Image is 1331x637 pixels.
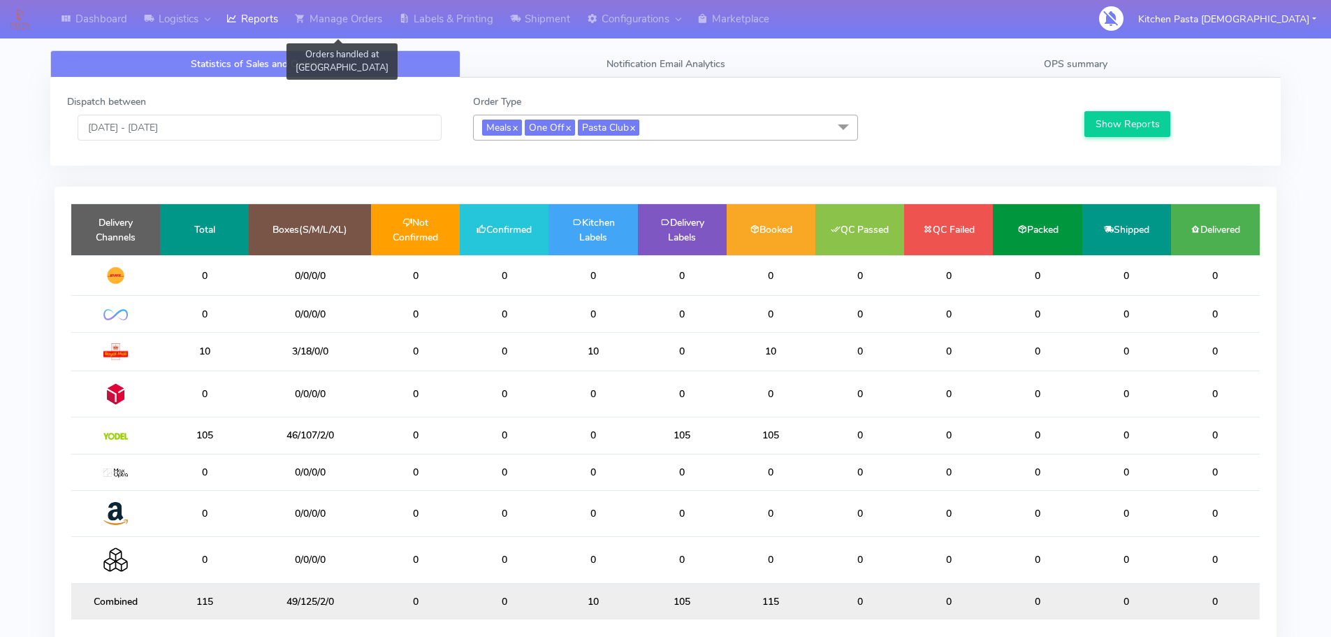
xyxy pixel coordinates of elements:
[249,332,371,371] td: 3/18/0/0
[103,468,128,478] img: MaxOptra
[815,371,904,417] td: 0
[993,296,1082,332] td: 0
[460,204,548,255] td: Confirmed
[638,537,727,583] td: 0
[371,296,460,332] td: 0
[993,332,1082,371] td: 0
[103,382,128,406] img: DPD
[371,454,460,490] td: 0
[1171,255,1260,296] td: 0
[249,255,371,296] td: 0/0/0/0
[371,417,460,454] td: 0
[249,454,371,490] td: 0/0/0/0
[727,204,815,255] td: Booked
[460,583,548,620] td: 0
[638,296,727,332] td: 0
[904,296,993,332] td: 0
[460,371,548,417] td: 0
[638,490,727,536] td: 0
[460,332,548,371] td: 0
[103,433,128,440] img: Yodel
[815,255,904,296] td: 0
[1082,204,1171,255] td: Shipped
[1044,57,1107,71] span: OPS summary
[993,417,1082,454] td: 0
[103,266,128,285] img: DHL
[565,120,571,134] a: x
[371,332,460,371] td: 0
[1171,332,1260,371] td: 0
[1171,490,1260,536] td: 0
[815,417,904,454] td: 0
[548,490,637,536] td: 0
[815,204,904,255] td: QC Passed
[638,204,727,255] td: Delivery Labels
[638,255,727,296] td: 0
[548,583,637,620] td: 10
[1171,371,1260,417] td: 0
[103,501,128,526] img: Amazon
[160,454,249,490] td: 0
[815,537,904,583] td: 0
[727,490,815,536] td: 0
[904,537,993,583] td: 0
[71,583,160,620] td: Combined
[1082,490,1171,536] td: 0
[160,583,249,620] td: 115
[371,255,460,296] td: 0
[1082,371,1171,417] td: 0
[904,332,993,371] td: 0
[160,296,249,332] td: 0
[473,94,521,109] label: Order Type
[249,417,371,454] td: 46/107/2/0
[460,537,548,583] td: 0
[727,255,815,296] td: 0
[638,417,727,454] td: 105
[578,120,639,136] span: Pasta Club
[67,94,146,109] label: Dispatch between
[71,204,160,255] td: Delivery Channels
[727,537,815,583] td: 0
[548,371,637,417] td: 0
[1171,296,1260,332] td: 0
[460,296,548,332] td: 0
[249,204,371,255] td: Boxes(S/M/L/XL)
[1082,583,1171,620] td: 0
[629,120,635,134] a: x
[904,454,993,490] td: 0
[727,332,815,371] td: 10
[904,583,993,620] td: 0
[1171,204,1260,255] td: Delivered
[371,583,460,620] td: 0
[249,490,371,536] td: 0/0/0/0
[511,120,518,134] a: x
[460,255,548,296] td: 0
[548,454,637,490] td: 0
[904,417,993,454] td: 0
[815,296,904,332] td: 0
[160,490,249,536] td: 0
[993,583,1082,620] td: 0
[103,547,128,572] img: Collection
[1084,111,1170,137] button: Show Reports
[548,417,637,454] td: 0
[1082,417,1171,454] td: 0
[727,583,815,620] td: 115
[103,343,128,360] img: Royal Mail
[815,583,904,620] td: 0
[160,417,249,454] td: 105
[993,454,1082,490] td: 0
[548,296,637,332] td: 0
[249,296,371,332] td: 0/0/0/0
[815,490,904,536] td: 0
[1171,583,1260,620] td: 0
[904,255,993,296] td: 0
[727,454,815,490] td: 0
[1082,332,1171,371] td: 0
[1082,454,1171,490] td: 0
[1171,417,1260,454] td: 0
[78,115,442,141] input: Pick the Daterange
[371,490,460,536] td: 0
[1128,5,1327,34] button: Kitchen Pasta [DEMOGRAPHIC_DATA]
[460,490,548,536] td: 0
